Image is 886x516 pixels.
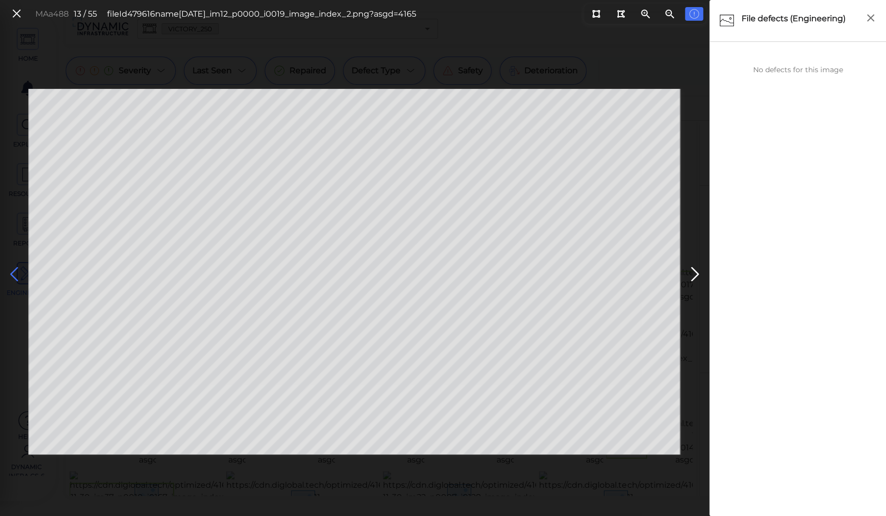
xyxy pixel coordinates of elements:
[715,65,881,75] div: No defects for this image
[35,8,69,20] div: MAa488
[74,8,97,20] div: 13 / 55
[843,471,878,508] iframe: Chat
[107,8,416,20] div: fileId 479616 name [DATE]_im12_p0000_i0019_image_index_2.png?asgd=4165
[739,10,859,31] div: File defects (Engineering)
